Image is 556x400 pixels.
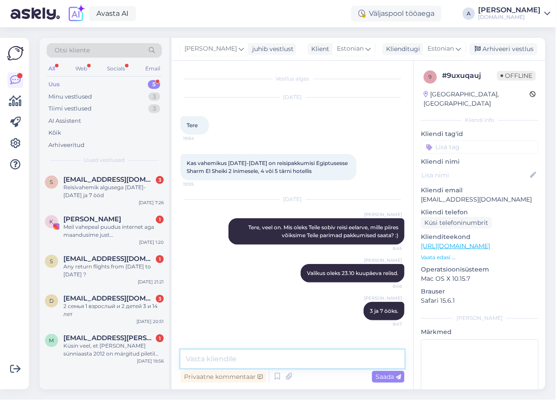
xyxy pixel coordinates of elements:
[184,44,237,54] span: [PERSON_NAME]
[427,44,454,54] span: Estonian
[421,274,538,283] p: Mac OS X 10.15.7
[55,46,90,55] span: Otsi kliente
[421,314,538,322] div: [PERSON_NAME]
[248,224,400,239] span: Tere, veel on. Mis oleks Teile sobiv reisi eelarve, mille piires võiksime Teile parimad pakkumise...
[156,295,164,303] div: 3
[369,321,402,327] span: 8:47
[67,4,85,23] img: explore-ai
[63,342,164,358] div: Küsin veel, et [PERSON_NAME] sünniaasta 2012 on märgitud piletil CHD. Kas see on korrektne?
[364,257,402,264] span: [PERSON_NAME]
[105,63,127,74] div: Socials
[89,6,136,21] a: Avasta AI
[421,327,538,337] p: Märkmed
[187,122,198,128] span: Tere
[479,14,541,21] div: [DOMAIN_NAME]
[180,93,405,101] div: [DATE]
[47,63,57,74] div: All
[421,265,538,274] p: Operatsioonisüsteem
[421,129,538,139] p: Kliendi tag'id
[308,44,329,54] div: Klient
[180,371,266,383] div: Privaatne kommentaar
[63,263,164,279] div: Any return flights from [DATE] to [DATE] ?
[84,156,125,164] span: Uued vestlused
[63,176,155,183] span: Sireli.pilpak@mail.ee
[48,80,60,89] div: Uus
[421,195,538,204] p: [EMAIL_ADDRESS][DOMAIN_NAME]
[50,218,54,225] span: K
[337,44,364,54] span: Estonian
[74,63,89,74] div: Web
[187,160,349,174] span: Kas vahemikus [DATE]-[DATE] on reisipakkumisi Egiptusesse Sharm El Sheiki 2 inimesele, 4 või 5 tä...
[421,157,538,166] p: Kliendi nimi
[421,217,492,229] div: Küsi telefoninumbrit
[421,296,538,305] p: Safari 15.6.1
[497,71,536,81] span: Offline
[49,337,54,344] span: M
[50,258,53,264] span: s
[48,128,61,137] div: Kõik
[180,195,405,203] div: [DATE]
[463,7,475,20] div: A
[48,92,92,101] div: Minu vestlused
[63,183,164,199] div: Reisivahemik algusega [DATE]-[DATE] ja 7 ööd
[364,211,402,218] span: [PERSON_NAME]
[470,43,538,55] div: Arhiveeri vestlus
[421,170,528,180] input: Lisa nimi
[183,135,216,142] span: 19:54
[421,253,538,261] p: Vaata edasi ...
[63,334,155,342] span: Marit.abel@mail.ee
[442,70,497,81] div: # 9uxuqauj
[148,92,160,101] div: 3
[421,232,538,242] p: Klienditeekond
[144,63,162,74] div: Email
[138,279,164,285] div: [DATE] 21:21
[156,255,164,263] div: 1
[364,295,402,301] span: [PERSON_NAME]
[50,179,53,185] span: S
[48,104,92,113] div: Tiimi vestlused
[421,287,538,296] p: Brauser
[180,75,405,83] div: Vestlus algas
[421,140,538,154] input: Lisa tag
[156,334,164,342] div: 1
[137,358,164,364] div: [DATE] 19:56
[156,176,164,184] div: 3
[148,104,160,113] div: 3
[249,44,294,54] div: juhib vestlust
[307,270,398,276] span: Valikus oleks 23.10 kuupäeva reiisd.
[139,199,164,206] div: [DATE] 7:26
[48,117,81,125] div: AI Assistent
[369,245,402,252] span: 8:45
[421,116,538,124] div: Kliendi info
[63,294,155,302] span: Denistsik@mail.ru
[429,73,432,80] span: 9
[63,255,155,263] span: squidpanel@gmail.com
[48,141,85,150] div: Arhiveeritud
[156,216,164,224] div: 1
[351,6,442,22] div: Väljaspool tööaega
[63,223,164,239] div: Meil vahepeal puudus internet aga maandusime just [GEOGRAPHIC_DATA]. Aitäh teile ka omalt poolt.
[421,208,538,217] p: Kliendi telefon
[7,45,24,62] img: Askly Logo
[63,302,164,318] div: 2 семья 1 взрослый и 2 детей 3 и 14 лет
[63,215,121,223] span: Kaisa Ristikivi
[369,283,402,290] span: 8:46
[136,318,164,325] div: [DATE] 20:51
[423,90,530,108] div: [GEOGRAPHIC_DATA], [GEOGRAPHIC_DATA]
[383,44,420,54] div: Klienditugi
[370,308,398,314] span: 3 ja 7 ööks.
[183,181,216,187] span: 19:55
[479,7,541,14] div: [PERSON_NAME]
[421,186,538,195] p: Kliendi email
[148,80,160,89] div: 5
[479,7,551,21] a: [PERSON_NAME][DOMAIN_NAME]
[49,297,54,304] span: D
[421,242,490,250] a: [URL][DOMAIN_NAME]
[139,239,164,246] div: [DATE] 1:20
[376,373,401,381] span: Saada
